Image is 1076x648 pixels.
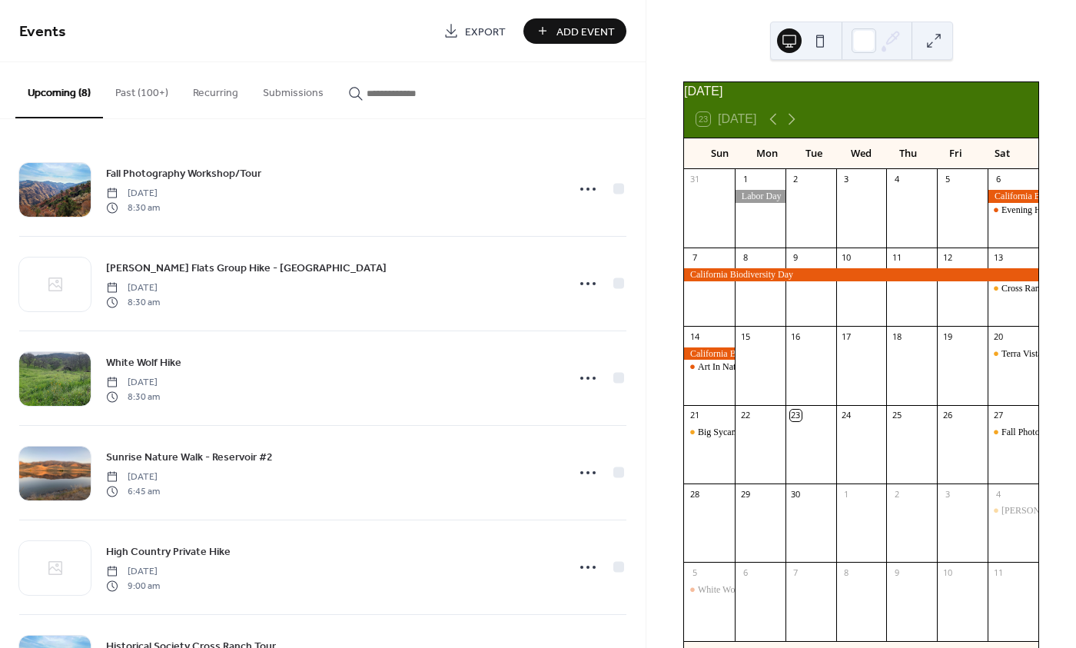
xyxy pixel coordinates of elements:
[698,361,849,374] div: Art In Nature - [GEOGRAPHIC_DATA]
[106,261,387,277] span: [PERSON_NAME] Flats Group Hike - [GEOGRAPHIC_DATA]
[684,268,1038,281] div: California Biodiversity Day
[891,174,902,185] div: 4
[19,17,66,47] span: Events
[988,504,1038,517] div: Hart Flats Group Hike - Bear Mountain
[15,62,103,118] button: Upcoming (8)
[988,204,1038,217] div: Evening Hike - Reservoir #2
[106,543,231,560] a: High Country Private Hike
[689,488,700,500] div: 28
[739,331,751,342] div: 15
[556,24,615,40] span: Add Event
[684,583,735,596] div: White Wolf Hike
[689,174,700,185] div: 31
[689,567,700,578] div: 5
[891,331,902,342] div: 18
[106,544,231,560] span: High Country Private Hike
[106,295,160,309] span: 8:30 am
[106,390,160,404] span: 8:30 am
[739,567,751,578] div: 6
[106,579,160,593] span: 9:00 am
[696,138,743,169] div: Sun
[790,174,802,185] div: 2
[106,187,160,201] span: [DATE]
[992,174,1004,185] div: 6
[698,583,761,596] div: White Wolf Hike
[689,331,700,342] div: 14
[988,347,1038,361] div: Terra Vista Community Hike on Tejon
[684,347,735,361] div: California Biodiversity Day
[891,488,902,500] div: 2
[106,166,261,182] span: Fall Photography Workshop/Tour
[698,426,771,439] div: Big Sycamore Hike
[523,18,626,44] button: Add Event
[988,426,1038,439] div: Fall Photography Workshop/Tour
[841,174,852,185] div: 3
[735,190,785,203] div: Labor Day
[689,410,700,421] div: 21
[988,282,1038,295] div: Cross Ranch Biodiversity Tour
[103,62,181,117] button: Past (100+)
[891,252,902,264] div: 11
[992,567,1004,578] div: 11
[106,355,181,371] span: White Wolf Hike
[106,164,261,182] a: Fall Photography Workshop/Tour
[791,138,838,169] div: Tue
[841,410,852,421] div: 24
[684,361,735,374] div: Art In Nature - Tejon Canyon
[739,252,751,264] div: 8
[106,484,160,498] span: 6:45 am
[941,488,953,500] div: 3
[739,174,751,185] div: 1
[251,62,336,117] button: Submissions
[106,450,273,466] span: Sunrise Nature Walk - Reservoir #2
[941,252,953,264] div: 12
[790,567,802,578] div: 7
[465,24,506,40] span: Export
[106,281,160,295] span: [DATE]
[106,201,160,214] span: 8:30 am
[790,252,802,264] div: 9
[941,567,953,578] div: 10
[941,331,953,342] div: 19
[739,488,751,500] div: 29
[106,259,387,277] a: [PERSON_NAME] Flats Group Hike - [GEOGRAPHIC_DATA]
[181,62,251,117] button: Recurring
[689,252,700,264] div: 7
[838,138,885,169] div: Wed
[941,174,953,185] div: 5
[790,410,802,421] div: 23
[891,567,902,578] div: 9
[106,376,160,390] span: [DATE]
[891,410,902,421] div: 25
[992,410,1004,421] div: 27
[432,18,517,44] a: Export
[841,331,852,342] div: 17
[992,331,1004,342] div: 20
[932,138,978,169] div: Fri
[739,410,751,421] div: 22
[106,354,181,371] a: White Wolf Hike
[684,426,735,439] div: Big Sycamore Hike
[992,252,1004,264] div: 13
[106,565,160,579] span: [DATE]
[841,252,852,264] div: 10
[885,138,932,169] div: Thu
[979,138,1026,169] div: Sat
[941,410,953,421] div: 26
[790,331,802,342] div: 16
[988,190,1038,203] div: California Biodiversity Day
[106,448,273,466] a: Sunrise Nature Walk - Reservoir #2
[992,488,1004,500] div: 4
[790,488,802,500] div: 30
[684,82,1038,101] div: [DATE]
[841,567,852,578] div: 8
[743,138,790,169] div: Mon
[841,488,852,500] div: 1
[106,470,160,484] span: [DATE]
